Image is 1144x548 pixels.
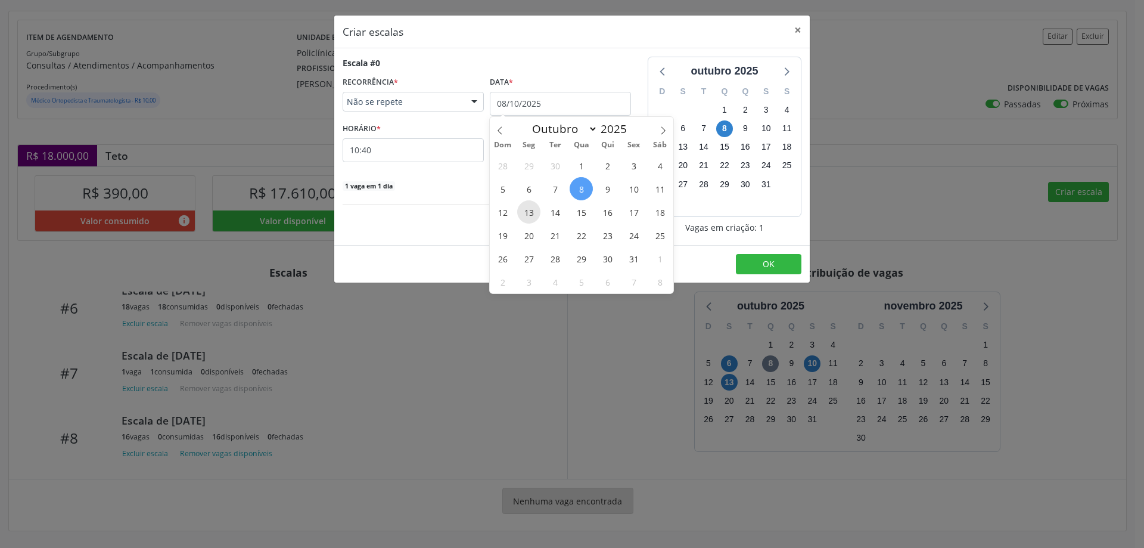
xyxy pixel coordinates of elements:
input: Selecione uma data [490,92,631,116]
span: terça-feira, 14 de outubro de 2025 [695,139,712,156]
span: Outubro 23, 2025 [596,224,619,247]
label: RECORRÊNCIA [343,73,398,92]
span: Outubro 19, 2025 [491,224,514,247]
span: 1 vaga em 1 dia [343,181,395,191]
span: quarta-feira, 22 de outubro de 2025 [716,157,733,174]
span: Outubro 17, 2025 [622,200,645,224]
span: Outubro 2, 2025 [596,154,619,177]
button: Close [786,16,810,45]
span: segunda-feira, 6 de outubro de 2025 [674,120,691,137]
span: Novembro 1, 2025 [648,247,672,270]
h5: Criar escalas [343,24,403,39]
div: Escala #0 [343,57,380,69]
span: Não se repete [347,96,459,108]
span: sábado, 11 de outubro de 2025 [779,120,795,137]
span: Outubro 26, 2025 [491,247,514,270]
span: Outubro 8, 2025 [570,177,593,200]
span: Outubro 21, 2025 [543,224,567,247]
span: Setembro 30, 2025 [543,154,567,177]
span: Novembro 7, 2025 [622,270,645,293]
span: quinta-feira, 2 de outubro de 2025 [737,101,754,118]
span: terça-feira, 21 de outubro de 2025 [695,157,712,174]
span: Dom [490,141,516,149]
span: Outubro 10, 2025 [622,177,645,200]
span: Outubro 9, 2025 [596,177,619,200]
span: Novembro 6, 2025 [596,270,619,293]
span: segunda-feira, 20 de outubro de 2025 [674,157,691,174]
span: sábado, 4 de outubro de 2025 [779,101,795,118]
span: quarta-feira, 1 de outubro de 2025 [716,101,733,118]
span: sábado, 18 de outubro de 2025 [779,139,795,156]
label: Data [490,73,513,92]
span: Novembro 8, 2025 [648,270,672,293]
span: Outubro 27, 2025 [517,247,540,270]
span: Outubro 12, 2025 [491,200,514,224]
label: HORÁRIO [343,120,381,138]
span: segunda-feira, 13 de outubro de 2025 [674,139,691,156]
span: Setembro 29, 2025 [517,154,540,177]
span: OK [763,258,775,270]
span: Outubro 30, 2025 [596,247,619,270]
span: Outubro 7, 2025 [543,177,567,200]
span: Sex [621,141,647,149]
span: Novembro 4, 2025 [543,270,567,293]
span: Qui [595,141,621,149]
span: Outubro 20, 2025 [517,224,540,247]
span: sexta-feira, 17 de outubro de 2025 [758,139,775,156]
span: Outubro 1, 2025 [570,154,593,177]
span: quarta-feira, 8 de outubro de 2025 [716,120,733,137]
span: Outubro 31, 2025 [622,247,645,270]
span: Outubro 11, 2025 [648,177,672,200]
span: Outubro 4, 2025 [648,154,672,177]
span: terça-feira, 28 de outubro de 2025 [695,176,712,193]
span: quinta-feira, 23 de outubro de 2025 [737,157,754,174]
span: Novembro 5, 2025 [570,270,593,293]
span: quinta-feira, 30 de outubro de 2025 [737,176,754,193]
span: Outubro 25, 2025 [648,224,672,247]
span: Outubro 24, 2025 [622,224,645,247]
span: quarta-feira, 15 de outubro de 2025 [716,139,733,156]
span: sexta-feira, 3 de outubro de 2025 [758,101,775,118]
div: Q [735,82,756,101]
div: D [652,82,673,101]
span: sexta-feira, 24 de outubro de 2025 [758,157,775,174]
div: Q [714,82,735,101]
input: Year [598,121,637,137]
span: Outubro 28, 2025 [543,247,567,270]
span: Sáb [647,141,673,149]
div: Vagas em criação: 1 [648,221,801,234]
span: segunda-feira, 27 de outubro de 2025 [674,176,691,193]
span: Setembro 28, 2025 [491,154,514,177]
span: Outubro 18, 2025 [648,200,672,224]
select: Month [526,120,598,137]
span: Outubro 16, 2025 [596,200,619,224]
span: Outubro 15, 2025 [570,200,593,224]
span: sexta-feira, 31 de outubro de 2025 [758,176,775,193]
div: T [694,82,714,101]
input: 00:00 [343,138,484,162]
span: Ter [542,141,568,149]
div: S [756,82,776,101]
div: outubro 2025 [686,63,763,79]
div: S [776,82,797,101]
span: sábado, 25 de outubro de 2025 [779,157,795,174]
span: Outubro 13, 2025 [517,200,540,224]
span: Novembro 2, 2025 [491,270,514,293]
span: quinta-feira, 16 de outubro de 2025 [737,139,754,156]
div: S [673,82,694,101]
span: Novembro 3, 2025 [517,270,540,293]
span: Outubro 29, 2025 [570,247,593,270]
span: sexta-feira, 10 de outubro de 2025 [758,120,775,137]
span: Outubro 5, 2025 [491,177,514,200]
span: quinta-feira, 9 de outubro de 2025 [737,120,754,137]
span: quarta-feira, 29 de outubro de 2025 [716,176,733,193]
span: Seg [516,141,542,149]
span: Outubro 6, 2025 [517,177,540,200]
span: Outubro 14, 2025 [543,200,567,224]
span: Outubro 3, 2025 [622,154,645,177]
span: terça-feira, 7 de outubro de 2025 [695,120,712,137]
span: Qua [568,141,595,149]
span: Outubro 22, 2025 [570,224,593,247]
button: OK [736,254,801,274]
